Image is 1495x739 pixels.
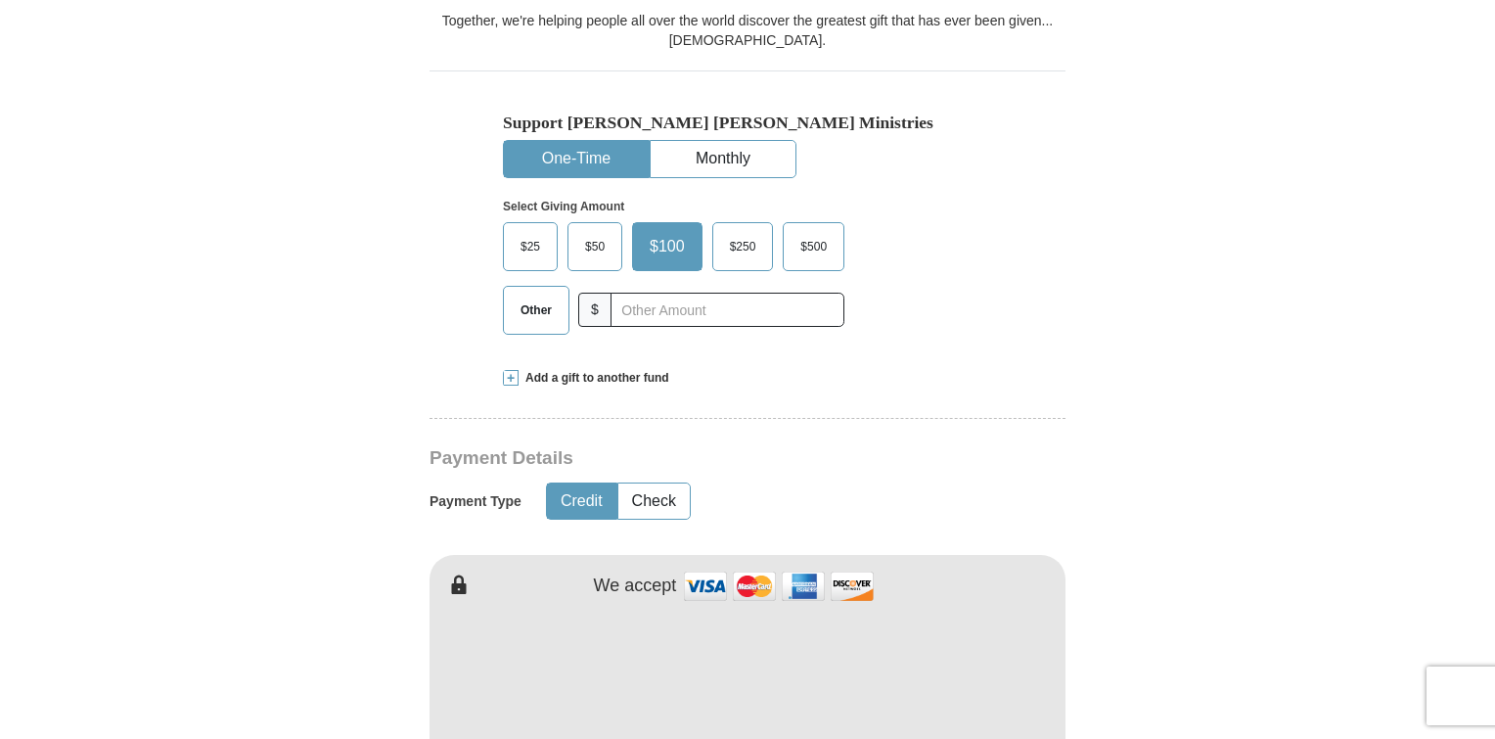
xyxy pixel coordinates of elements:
img: credit cards accepted [681,565,877,607]
h5: Payment Type [430,493,521,510]
div: Together, we're helping people all over the world discover the greatest gift that has ever been g... [430,11,1065,50]
span: $ [578,293,612,327]
span: Other [511,296,562,325]
input: Other Amount [611,293,844,327]
span: $500 [791,232,837,261]
button: One-Time [504,141,649,177]
span: $100 [640,232,695,261]
button: Monthly [651,141,795,177]
button: Check [618,484,690,520]
h5: Support [PERSON_NAME] [PERSON_NAME] Ministries [503,113,992,133]
h3: Payment Details [430,447,929,470]
span: $25 [511,232,550,261]
span: Add a gift to another fund [519,370,669,387]
h4: We accept [594,576,677,597]
span: $250 [720,232,766,261]
span: $50 [575,232,614,261]
strong: Select Giving Amount [503,200,624,213]
button: Credit [547,484,616,520]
